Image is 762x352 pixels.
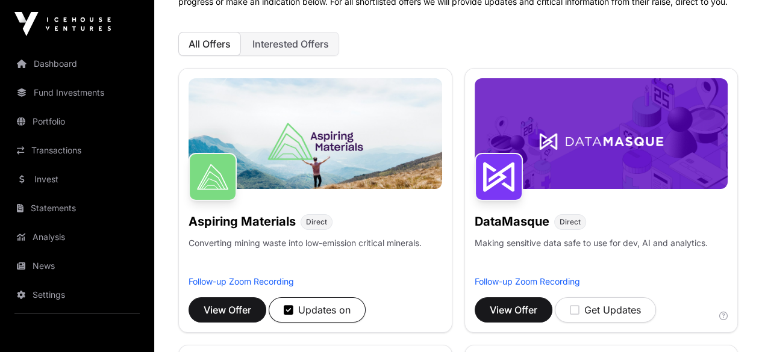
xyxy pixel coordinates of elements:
[490,303,537,317] span: View Offer
[10,224,145,250] a: Analysis
[189,276,294,286] a: Follow-up Zoom Recording
[475,237,708,276] p: Making sensitive data safe to use for dev, AI and analytics.
[10,253,145,279] a: News
[555,297,656,323] button: Get Updates
[10,137,145,164] a: Transactions
[189,213,296,230] h1: Aspiring Materials
[475,297,552,323] button: View Offer
[306,217,327,227] span: Direct
[189,153,237,201] img: Aspiring Materials
[475,276,580,286] a: Follow-up Zoom Recording
[189,78,442,189] img: Aspiring-Banner.jpg
[10,51,145,77] a: Dashboard
[242,32,339,56] button: Interested Offers
[178,32,241,56] button: All Offers
[10,108,145,135] a: Portfolio
[189,237,422,276] p: Converting mining waste into low-emission critical minerals.
[14,12,111,36] img: Icehouse Ventures Logo
[560,217,581,227] span: Direct
[252,38,329,50] span: Interested Offers
[204,303,251,317] span: View Offer
[475,78,728,189] img: DataMasque-Banner.jpg
[10,79,145,106] a: Fund Investments
[10,195,145,221] a: Statements
[475,153,523,201] img: DataMasque
[702,294,762,352] iframe: Chat Widget
[269,297,366,323] button: Updates on
[10,282,145,308] a: Settings
[475,213,549,230] h1: DataMasque
[189,297,266,323] button: View Offer
[189,38,231,50] span: All Offers
[10,166,145,193] a: Invest
[284,303,351,317] div: Updates on
[570,303,641,317] div: Get Updates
